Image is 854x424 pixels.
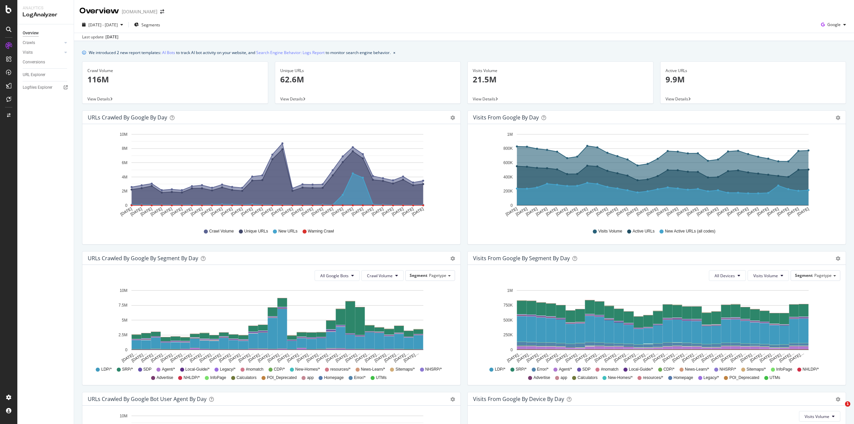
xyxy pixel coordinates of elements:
text: [DATE] [391,206,404,217]
text: [DATE] [381,206,394,217]
text: [DATE] [331,206,344,217]
span: View Details [666,96,688,102]
div: gear [836,256,840,261]
span: Local-Guide/* [185,367,210,372]
p: 62.6M [280,74,456,85]
text: [DATE] [150,206,163,217]
text: [DATE] [575,206,588,217]
text: [DATE] [535,206,548,217]
text: [DATE] [140,206,153,217]
text: 500K [503,318,513,323]
button: Google [818,19,849,30]
text: 6M [122,160,127,165]
div: A chart. [473,286,838,364]
text: [DATE] [756,206,770,217]
text: 2.5M [118,333,127,337]
span: Pagetype [429,273,446,278]
div: A chart. [88,129,453,222]
div: Crawls [23,39,35,46]
text: [DATE] [545,206,558,217]
div: URLs Crawled by Google by day [88,114,167,121]
span: Segment [795,273,813,278]
button: [DATE] - [DATE] [79,19,126,30]
span: Error/* [537,367,549,372]
span: [DATE] - [DATE] [88,22,118,28]
text: 600K [503,160,513,165]
text: 4M [122,175,127,179]
button: All Devices [709,270,746,281]
text: 2M [122,189,127,193]
span: resources/* [330,367,351,372]
span: Warning Crawl [308,229,334,234]
span: POI_Deprecated [729,375,759,381]
span: Legacy/* [704,375,719,381]
text: [DATE] [180,206,193,217]
text: [DATE] [321,206,334,217]
text: [DATE] [401,206,414,217]
span: SRP/* [516,367,527,372]
text: [DATE] [646,206,659,217]
text: [DATE] [240,206,254,217]
a: Conversions [23,59,69,66]
div: Active URLs [666,68,841,74]
span: Error/* [354,375,366,381]
text: [DATE] [351,206,364,217]
span: SRP/* [122,367,133,372]
text: [DATE] [746,206,760,217]
text: [DATE] [726,206,739,217]
text: 400K [503,175,513,179]
div: Overview [23,30,39,37]
text: [DATE] [301,206,314,217]
span: New-Homes/* [608,375,632,381]
span: Crawl Volume [209,229,234,234]
a: URL Explorer [23,71,69,78]
text: 10M [120,414,127,418]
span: CDP/* [274,367,285,372]
div: Visits from Google By Segment By Day [473,255,570,262]
div: Visits From Google By Device By Day [473,396,564,402]
div: arrow-right-arrow-left [160,9,164,14]
button: Visits Volume [799,411,840,422]
text: [DATE] [411,206,424,217]
span: Sitemaps/* [395,367,415,372]
span: Visits Volume [753,273,778,279]
span: Active URLs [632,229,655,234]
span: Advertise [156,375,173,381]
span: InfoPage [776,367,792,372]
text: [DATE] [716,206,729,217]
div: A chart. [473,129,838,222]
div: LogAnalyzer [23,11,68,19]
div: Analytics [23,5,68,11]
span: LDP/* [101,367,111,372]
button: Visits Volume [748,270,789,281]
div: We introduced 2 new report templates: to track AI bot activity on your website, and to monitor se... [89,49,391,56]
span: #nomatch [601,367,618,372]
text: [DATE] [796,206,810,217]
div: Last update [82,34,118,40]
span: Advertise [533,375,550,381]
text: [DATE] [260,206,274,217]
div: Overview [79,5,119,17]
span: Agent/* [559,367,572,372]
text: [DATE] [605,206,619,217]
text: 7.5M [118,303,127,308]
a: Overview [23,30,69,37]
svg: A chart. [88,286,453,364]
span: Crawl Volume [367,273,393,279]
a: Visits [23,49,62,56]
div: Visits [23,49,33,56]
span: app [560,375,567,381]
span: LDP/* [495,367,505,372]
div: info banner [82,49,846,56]
span: NHLDP/* [183,375,200,381]
text: [DATE] [595,206,609,217]
span: Local-Guide/* [629,367,653,372]
span: 1 [845,401,850,407]
text: [DATE] [686,206,699,217]
span: Legacy/* [220,367,236,372]
div: URL Explorer [23,71,45,78]
text: [DATE] [311,206,324,217]
span: Sitemaps/* [747,367,766,372]
text: [DATE] [676,206,689,217]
